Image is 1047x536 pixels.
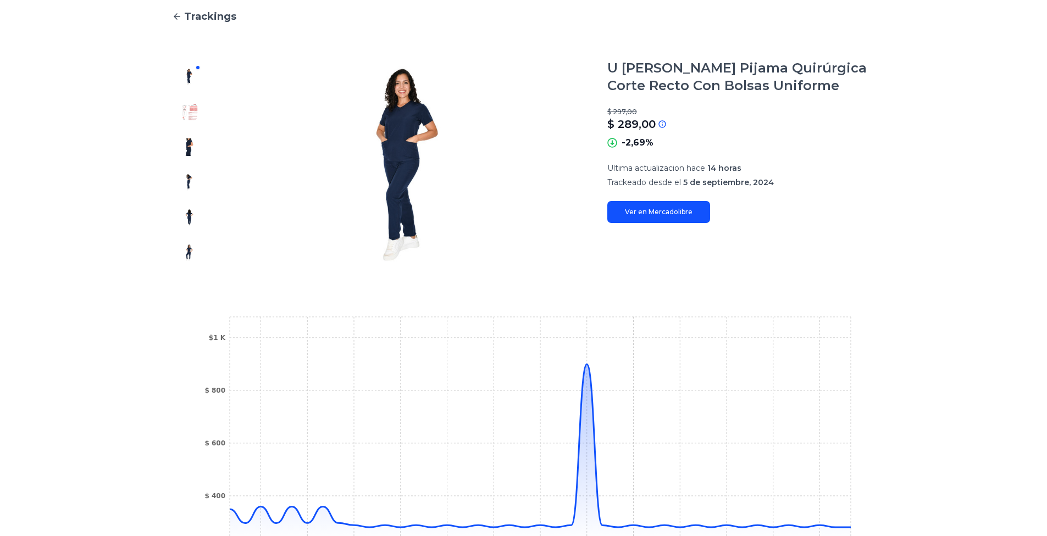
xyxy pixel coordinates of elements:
span: Ultima actualizacion hace [607,163,705,173]
img: U Bárbara Pijama Quirúrgica Corte Recto Con Bolsas Uniforme [181,138,198,156]
a: Ver en Mercadolibre [607,201,710,223]
img: U Bárbara Pijama Quirúrgica Corte Recto Con Bolsas Uniforme [181,103,198,121]
p: $ 297,00 [607,108,876,116]
img: U Bárbara Pijama Quirúrgica Corte Recto Con Bolsas Uniforme [181,68,198,86]
span: 14 horas [707,163,741,173]
a: Trackings [172,9,876,24]
img: U Bárbara Pijama Quirúrgica Corte Recto Con Bolsas Uniforme [181,244,198,261]
span: Trackings [184,9,236,24]
tspan: $ 800 [204,387,225,394]
img: U Bárbara Pijama Quirúrgica Corte Recto Con Bolsas Uniforme [181,209,198,226]
img: U Bárbara Pijama Quirúrgica Corte Recto Con Bolsas Uniforme [229,59,585,270]
h1: U [PERSON_NAME] Pijama Quirúrgica Corte Recto Con Bolsas Uniforme [607,59,876,94]
img: U Bárbara Pijama Quirúrgica Corte Recto Con Bolsas Uniforme [181,174,198,191]
p: -2,69% [622,136,653,149]
span: Trackeado desde el [607,177,681,187]
p: $ 289,00 [607,116,656,132]
span: 5 de septiembre, 2024 [683,177,774,187]
tspan: $1 K [208,334,225,342]
tspan: $ 400 [204,492,225,500]
tspan: $ 600 [204,439,225,447]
